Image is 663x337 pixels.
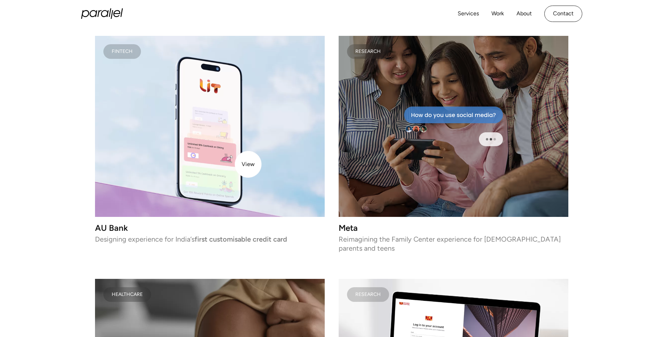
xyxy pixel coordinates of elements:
div: RESEARCH [355,293,381,296]
a: Work [491,9,504,19]
a: Contact [544,6,582,22]
a: About [516,9,532,19]
div: Fintech [112,50,133,53]
a: FintechAU BankDesigning experience for India’sfirst customisable credit card [95,36,325,251]
a: ResearchMetaReimagining the Family Center experience for [DEMOGRAPHIC_DATA] parents and teens [339,36,568,251]
div: Research [355,50,381,53]
a: Services [458,9,479,19]
h3: AU Bank [95,225,325,231]
a: home [81,8,123,19]
div: HEALTHCARE [112,293,143,296]
strong: first customisable credit card [195,235,287,243]
p: Designing experience for India’s [95,237,325,242]
p: Reimagining the Family Center experience for [DEMOGRAPHIC_DATA] parents and teens [339,237,568,251]
h3: Meta [339,225,568,231]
